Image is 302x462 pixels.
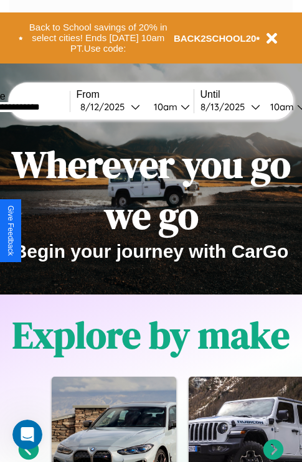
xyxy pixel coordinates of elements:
[23,19,174,57] button: Back to School savings of 20% in select cities! Ends [DATE] 10am PT.Use code:
[77,89,194,100] label: From
[80,101,131,113] div: 8 / 12 / 2025
[12,309,290,361] h1: Explore by make
[201,101,251,113] div: 8 / 13 / 2025
[77,100,144,113] button: 8/12/2025
[174,33,257,44] b: BACK2SCHOOL20
[264,101,297,113] div: 10am
[6,205,15,256] div: Give Feedback
[12,420,42,450] iframe: Intercom live chat
[148,101,181,113] div: 10am
[144,100,194,113] button: 10am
